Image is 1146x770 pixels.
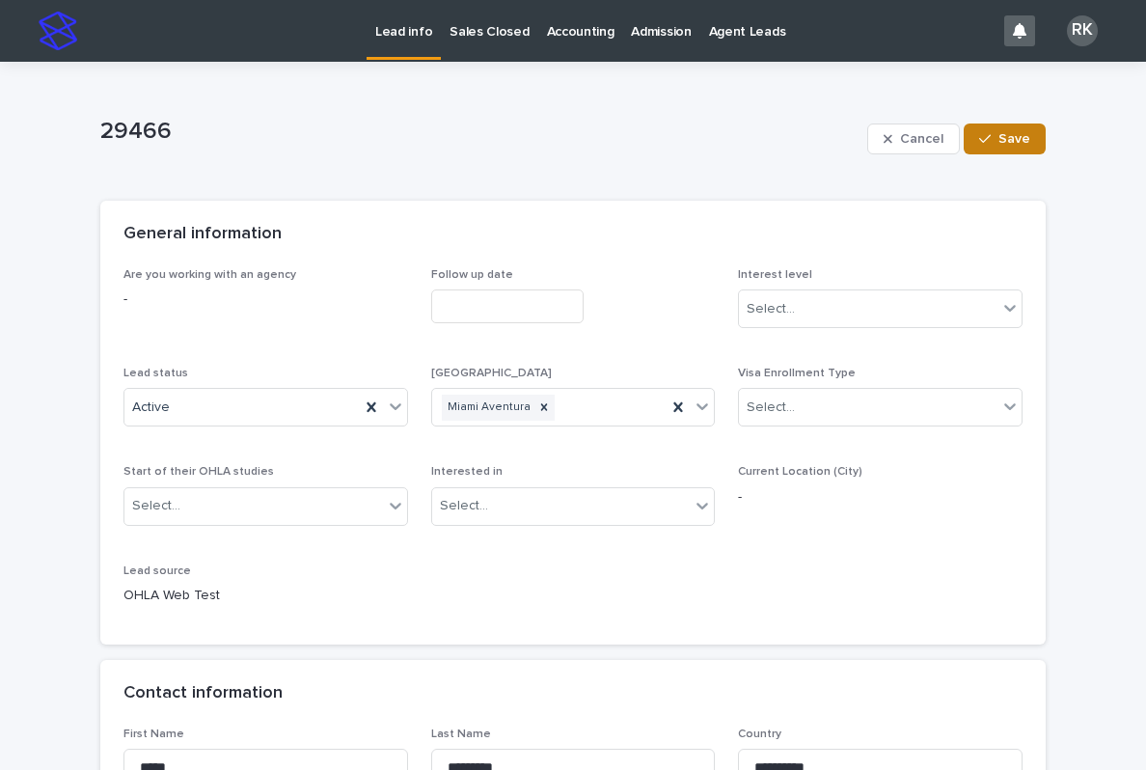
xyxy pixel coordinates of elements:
[123,683,283,704] h2: Contact information
[123,586,408,606] p: OHLA Web Test
[123,565,191,577] span: Lead source
[39,12,77,50] img: stacker-logo-s-only.png
[431,368,552,379] span: [GEOGRAPHIC_DATA]
[442,395,533,421] div: Miami Aventura
[738,729,781,740] span: Country
[123,224,282,245] h2: General information
[867,124,960,154] button: Cancel
[738,368,856,379] span: Visa Enrollment Type
[123,466,274,478] span: Start of their OHLA studies
[998,132,1030,146] span: Save
[431,466,503,478] span: Interested in
[900,132,943,146] span: Cancel
[747,398,795,418] div: Select...
[123,289,408,310] p: -
[100,118,859,146] p: 29466
[431,729,491,740] span: Last Name
[132,398,170,418] span: Active
[440,496,488,516] div: Select...
[123,729,184,740] span: First Name
[123,269,296,281] span: Are you working with an agency
[431,269,513,281] span: Follow up date
[964,124,1046,154] button: Save
[738,466,862,478] span: Current Location (City)
[123,368,188,379] span: Lead status
[738,269,812,281] span: Interest level
[1067,15,1098,46] div: RK
[738,487,1023,508] p: -
[747,299,795,319] div: Select...
[132,496,180,516] div: Select...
